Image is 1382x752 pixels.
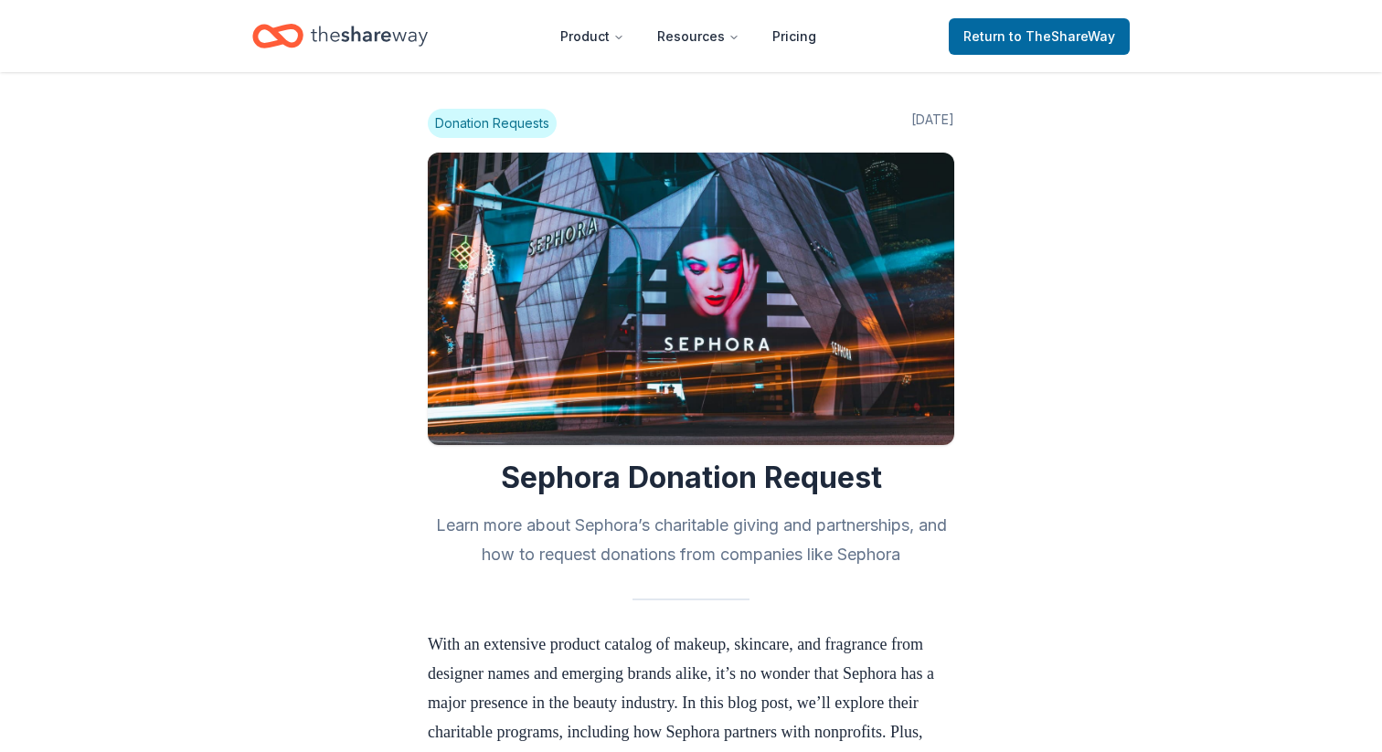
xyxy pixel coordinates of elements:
[643,18,754,55] button: Resources
[428,109,557,138] span: Donation Requests
[546,15,831,58] nav: Main
[949,18,1130,55] a: Returnto TheShareWay
[911,109,954,138] span: [DATE]
[546,18,639,55] button: Product
[252,15,428,58] a: Home
[428,511,954,569] h2: Learn more about Sephora’s charitable giving and partnerships, and how to request donations from ...
[428,460,954,496] h1: Sephora Donation Request
[1009,28,1115,44] span: to TheShareWay
[428,153,954,445] img: Image for Sephora Donation Request
[758,18,831,55] a: Pricing
[963,26,1115,48] span: Return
